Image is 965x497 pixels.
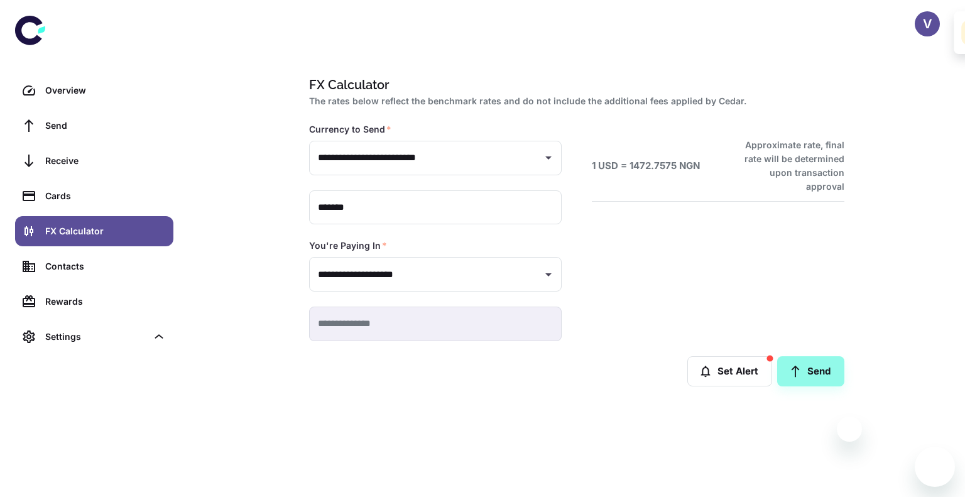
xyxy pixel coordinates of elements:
[540,266,557,283] button: Open
[15,75,173,106] a: Overview
[309,123,391,136] label: Currency to Send
[15,251,173,281] a: Contacts
[592,159,700,173] h6: 1 USD = 1472.7575 NGN
[837,417,862,442] iframe: Close message
[731,138,844,194] h6: Approximate rate, final rate will be determined upon transaction approval
[15,111,173,141] a: Send
[45,189,166,203] div: Cards
[45,224,166,238] div: FX Calculator
[687,356,772,386] button: Set Alert
[45,154,166,168] div: Receive
[309,239,387,252] label: You're Paying In
[45,295,166,309] div: Rewards
[45,84,166,97] div: Overview
[540,149,557,167] button: Open
[15,287,173,317] a: Rewards
[15,322,173,352] div: Settings
[309,75,839,94] h1: FX Calculator
[15,181,173,211] a: Cards
[45,259,166,273] div: Contacts
[45,119,166,133] div: Send
[15,146,173,176] a: Receive
[45,330,147,344] div: Settings
[15,216,173,246] a: FX Calculator
[915,447,955,487] iframe: Button to launch messaging window
[777,356,844,386] a: Send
